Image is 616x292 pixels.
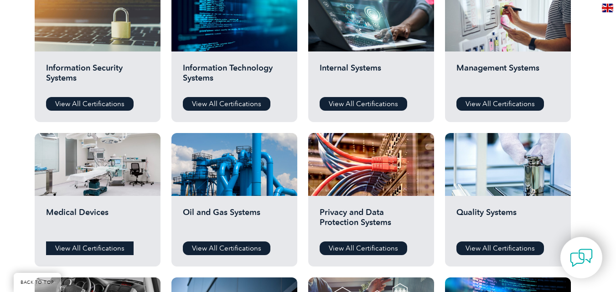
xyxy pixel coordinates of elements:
img: en [602,4,613,12]
h2: Quality Systems [456,207,559,235]
h2: Internal Systems [320,63,423,90]
h2: Information Technology Systems [183,63,286,90]
h2: Privacy and Data Protection Systems [320,207,423,235]
img: contact-chat.png [570,246,593,269]
a: View All Certifications [183,97,270,111]
h2: Information Security Systems [46,63,149,90]
a: View All Certifications [46,97,134,111]
a: View All Certifications [456,97,544,111]
h2: Oil and Gas Systems [183,207,286,235]
a: View All Certifications [320,97,407,111]
a: BACK TO TOP [14,273,61,292]
a: View All Certifications [46,241,134,255]
a: View All Certifications [183,241,270,255]
a: View All Certifications [456,241,544,255]
a: View All Certifications [320,241,407,255]
h2: Medical Devices [46,207,149,235]
h2: Management Systems [456,63,559,90]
